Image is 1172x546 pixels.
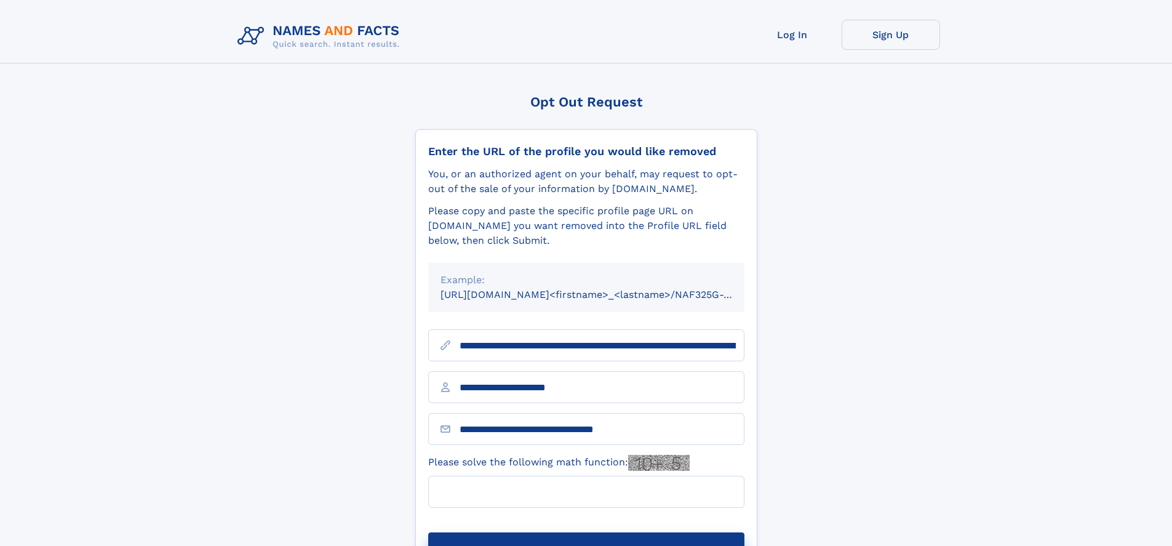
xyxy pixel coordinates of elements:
a: Log In [743,20,842,50]
a: Sign Up [842,20,940,50]
div: Enter the URL of the profile you would like removed [428,145,744,158]
div: You, or an authorized agent on your behalf, may request to opt-out of the sale of your informatio... [428,167,744,196]
div: Opt Out Request [415,94,757,110]
small: [URL][DOMAIN_NAME]<firstname>_<lastname>/NAF325G-xxxxxxxx [440,289,768,300]
div: Please copy and paste the specific profile page URL on [DOMAIN_NAME] you want removed into the Pr... [428,204,744,248]
label: Please solve the following math function: [428,455,690,471]
img: Logo Names and Facts [233,20,410,53]
div: Example: [440,273,732,287]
